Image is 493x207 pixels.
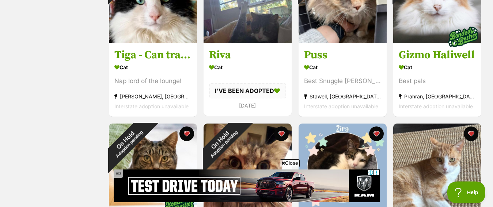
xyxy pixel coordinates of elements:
[399,62,476,73] div: Cat
[447,181,486,203] iframe: Help Scout Beacon - Open
[393,37,481,44] a: On HoldAdoption pending
[280,159,300,167] span: Close
[114,169,123,178] span: AD
[190,110,254,173] div: On Hold
[114,48,191,62] h3: Tiga - Can transport to you
[115,129,144,159] span: Adoption pending
[109,37,197,44] a: On HoldAdoption pending
[209,48,286,62] h3: Riva
[114,91,191,101] div: [PERSON_NAME], [GEOGRAPHIC_DATA]
[274,126,289,141] button: favourite
[209,62,286,73] div: Cat
[399,76,476,86] div: Best pals
[304,103,378,109] span: Interstate adoption unavailable
[95,110,159,173] div: On Hold
[464,126,478,141] button: favourite
[399,91,476,101] div: Prahran, [GEOGRAPHIC_DATA]
[209,101,286,111] div: [DATE]
[445,19,481,55] img: bonded besties
[304,91,381,101] div: Stawell, [GEOGRAPHIC_DATA]
[369,126,383,141] button: favourite
[179,126,194,141] button: favourite
[399,48,476,62] h3: Gizmo Haliwell
[393,43,481,117] a: Gizmo Haliwell Cat Best pals Prahran, [GEOGRAPHIC_DATA] Interstate adoption unavailable favourite
[304,62,381,73] div: Cat
[299,37,387,44] a: On HoldAdoption pending
[204,43,292,116] a: Riva Cat I'VE BEEN ADOPTED [DATE] favourite
[114,76,191,86] div: Nap lord of the lounge!
[209,129,239,159] span: Adoption pending
[209,83,286,98] div: I'VE BEEN ADOPTED
[304,48,381,62] h3: Puss
[114,62,191,73] div: Cat
[114,103,189,109] span: Interstate adoption unavailable
[399,103,473,109] span: Interstate adoption unavailable
[304,76,381,86] div: Best Snuggle [PERSON_NAME] EVER!
[109,43,197,117] a: Tiga - Can transport to you Cat Nap lord of the lounge! [PERSON_NAME], [GEOGRAPHIC_DATA] Intersta...
[299,43,387,117] a: Puss Cat Best Snuggle [PERSON_NAME] EVER! Stawell, [GEOGRAPHIC_DATA] Interstate adoption unavaila...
